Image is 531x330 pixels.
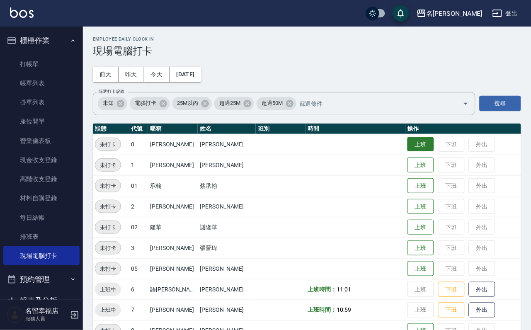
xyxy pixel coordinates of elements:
span: 上班中 [95,285,121,294]
input: 篩選條件 [298,96,449,111]
b: 上班時間： [308,307,337,313]
div: 超過25M [214,97,254,110]
a: 排班表 [3,227,80,246]
a: 打帳單 [3,55,80,74]
button: 外出 [469,303,495,318]
a: 材料自購登錄 [3,189,80,208]
td: 01 [129,175,148,196]
td: [PERSON_NAME] [198,279,256,300]
b: 上班時間： [308,286,337,293]
img: Logo [10,7,34,18]
span: 25M以內 [172,99,204,107]
span: 未知 [98,99,119,107]
td: 承翰 [148,175,198,196]
button: 下班 [438,303,465,318]
span: 未打卡 [95,264,121,273]
td: 張晉瑋 [198,238,256,258]
div: 未知 [98,97,127,110]
td: 語[PERSON_NAME] [148,279,198,300]
h5: 名留幸福店 [25,307,68,315]
td: 7 [129,300,148,320]
span: 未打卡 [95,244,121,252]
td: [PERSON_NAME] [148,258,198,279]
span: 電腦打卡 [130,99,161,107]
a: 現金收支登錄 [3,150,80,170]
td: 3 [129,238,148,258]
button: 櫃檯作業 [3,30,80,51]
th: 狀態 [93,124,129,134]
td: 2 [129,196,148,217]
button: 今天 [144,67,170,82]
span: 上班中 [95,306,121,315]
a: 營業儀表板 [3,131,80,150]
button: [DATE] [170,67,201,82]
div: 25M以內 [172,97,212,110]
button: 上班 [407,261,434,277]
button: 上班 [407,199,434,214]
button: 上班 [407,220,434,235]
span: 未打卡 [95,182,121,190]
span: 超過25M [214,99,245,107]
div: 超過50M [257,97,296,110]
td: 0 [129,134,148,155]
td: [PERSON_NAME] [148,238,198,258]
th: 時間 [306,124,405,134]
button: 昨天 [119,67,144,82]
h2: Employee Daily Clock In [93,36,521,42]
button: 報表及分析 [3,290,80,312]
button: 名[PERSON_NAME] [413,5,486,22]
th: 代號 [129,124,148,134]
button: 上班 [407,137,434,152]
label: 篩選打卡記錄 [99,88,125,95]
button: 前天 [93,67,119,82]
img: Person [7,307,23,323]
span: 11:01 [337,286,351,293]
button: 預約管理 [3,269,80,290]
td: 05 [129,258,148,279]
td: 隆華 [148,217,198,238]
td: [PERSON_NAME] [198,258,256,279]
a: 現場電腦打卡 [3,246,80,265]
span: 未打卡 [95,223,121,232]
button: 下班 [438,282,465,297]
td: [PERSON_NAME] [148,155,198,175]
th: 暱稱 [148,124,198,134]
td: [PERSON_NAME] [198,300,256,320]
h3: 現場電腦打卡 [93,45,521,57]
td: 謝隆華 [198,217,256,238]
a: 高階收支登錄 [3,170,80,189]
th: 操作 [405,124,521,134]
td: 6 [129,279,148,300]
p: 服務人員 [25,315,68,323]
button: 搜尋 [480,96,521,111]
span: 10:59 [337,307,351,313]
div: 名[PERSON_NAME] [427,8,483,19]
span: 未打卡 [95,202,121,211]
span: 超過50M [257,99,288,107]
th: 姓名 [198,124,256,134]
th: 班別 [256,124,306,134]
a: 每日結帳 [3,208,80,227]
a: 帳單列表 [3,74,80,93]
td: 蔡承翰 [198,175,256,196]
td: [PERSON_NAME] [148,300,198,320]
a: 座位開單 [3,112,80,131]
span: 未打卡 [95,140,121,149]
td: [PERSON_NAME] [148,196,198,217]
button: 上班 [407,158,434,173]
button: Open [459,97,473,110]
a: 掛單列表 [3,93,80,112]
button: 上班 [407,240,434,256]
button: 登出 [489,6,521,21]
button: 外出 [469,282,495,297]
td: [PERSON_NAME] [148,134,198,155]
button: 上班 [407,178,434,194]
td: [PERSON_NAME] [198,196,256,217]
span: 未打卡 [95,161,121,170]
td: [PERSON_NAME] [198,134,256,155]
td: 02 [129,217,148,238]
td: [PERSON_NAME] [198,155,256,175]
button: save [393,5,409,22]
td: 1 [129,155,148,175]
div: 電腦打卡 [130,97,170,110]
